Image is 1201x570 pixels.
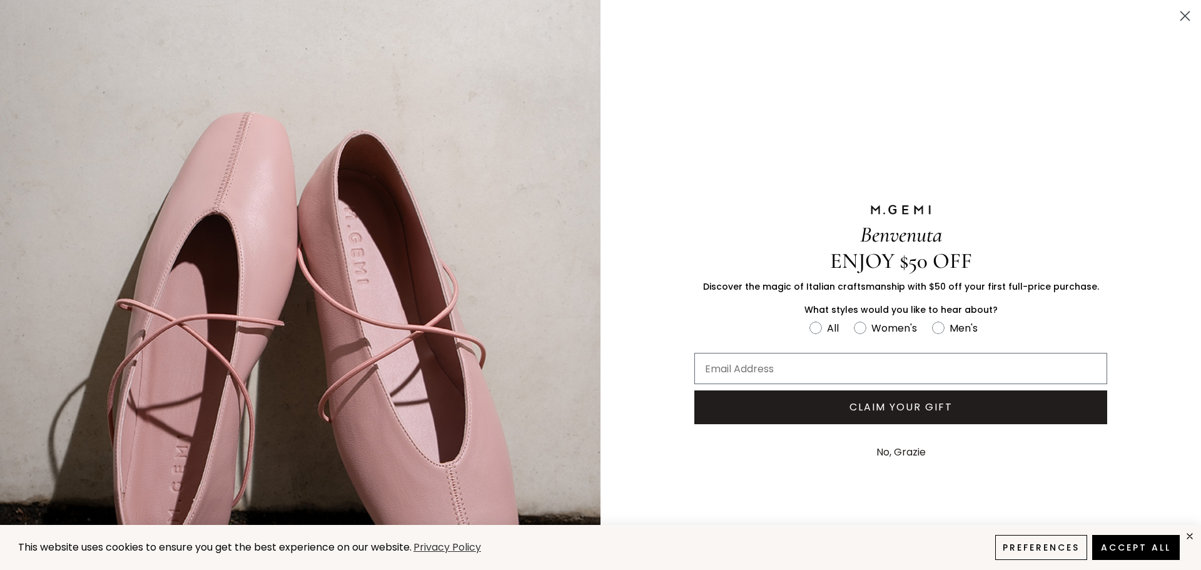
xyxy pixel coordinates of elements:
[827,320,839,336] div: All
[950,320,978,336] div: Men's
[703,280,1099,293] span: Discover the magic of Italian craftsmanship with $50 off your first full-price purchase.
[804,303,998,316] span: What styles would you like to hear about?
[1092,535,1180,560] button: Accept All
[830,248,972,274] span: ENJOY $50 OFF
[1174,5,1196,27] button: Close dialog
[694,353,1107,384] input: Email Address
[1185,531,1195,541] div: close
[871,320,917,336] div: Women's
[995,535,1087,560] button: Preferences
[694,390,1107,424] button: CLAIM YOUR GIFT
[18,540,412,554] span: This website uses cookies to ensure you get the best experience on our website.
[860,221,942,248] span: Benvenuta
[870,437,932,468] button: No, Grazie
[869,204,932,215] img: M.GEMI
[412,540,483,556] a: Privacy Policy (opens in a new tab)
